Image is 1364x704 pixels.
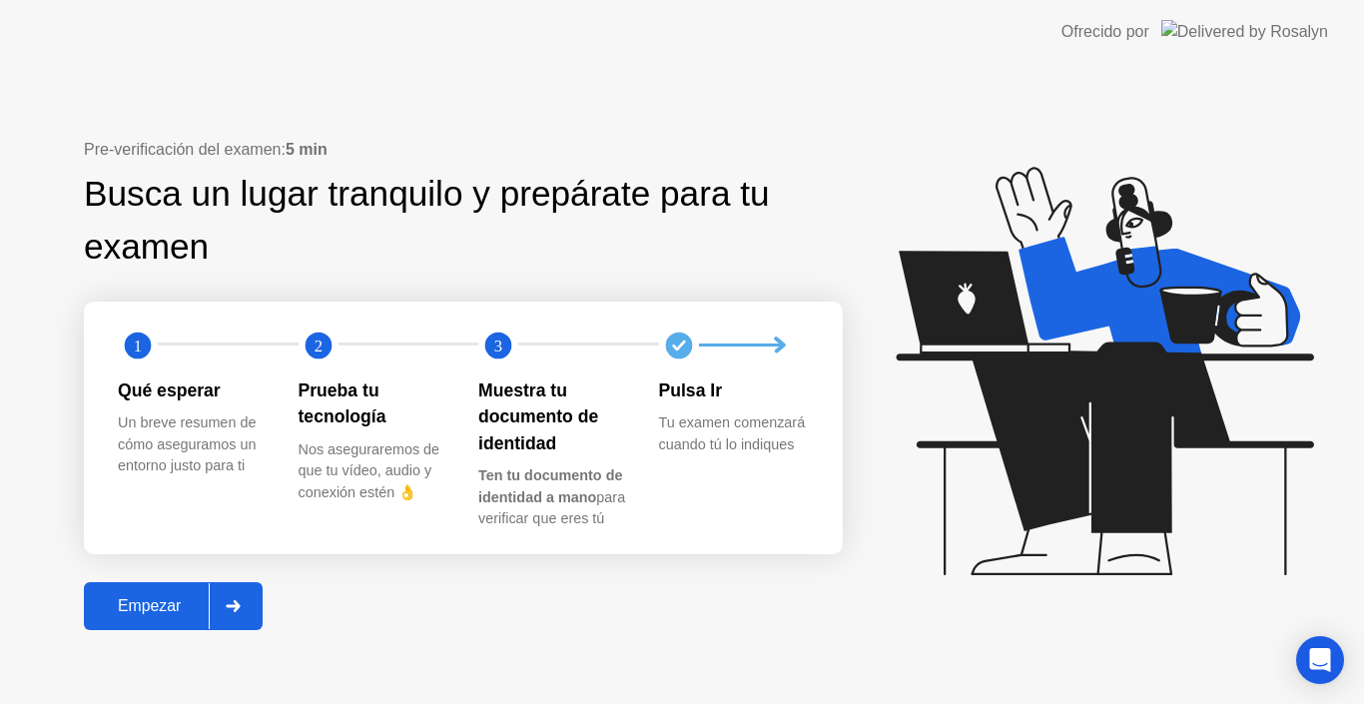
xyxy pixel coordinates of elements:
text: 3 [494,336,502,354]
text: 2 [314,336,322,354]
div: Tu examen comenzará cuando tú lo indiques [659,412,808,455]
b: 5 min [286,141,328,158]
div: Nos aseguraremos de que tu vídeo, audio y conexión estén 👌 [299,439,447,504]
div: Busca un lugar tranquilo y prepárate para tu examen [84,168,788,274]
div: Qué esperar [118,377,267,403]
div: Empezar [90,597,209,615]
div: Pre-verificación del examen: [84,138,843,162]
text: 1 [134,336,142,354]
div: Open Intercom Messenger [1296,636,1344,684]
img: Delivered by Rosalyn [1161,20,1328,43]
div: para verificar que eres tú [478,465,627,530]
div: Pulsa Ir [659,377,808,403]
div: Un breve resumen de cómo aseguramos un entorno justo para ti [118,412,267,477]
div: Prueba tu tecnología [299,377,447,430]
button: Empezar [84,582,263,630]
div: Muestra tu documento de identidad [478,377,627,456]
div: Ofrecido por [1061,20,1149,44]
b: Ten tu documento de identidad a mano [478,467,622,505]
